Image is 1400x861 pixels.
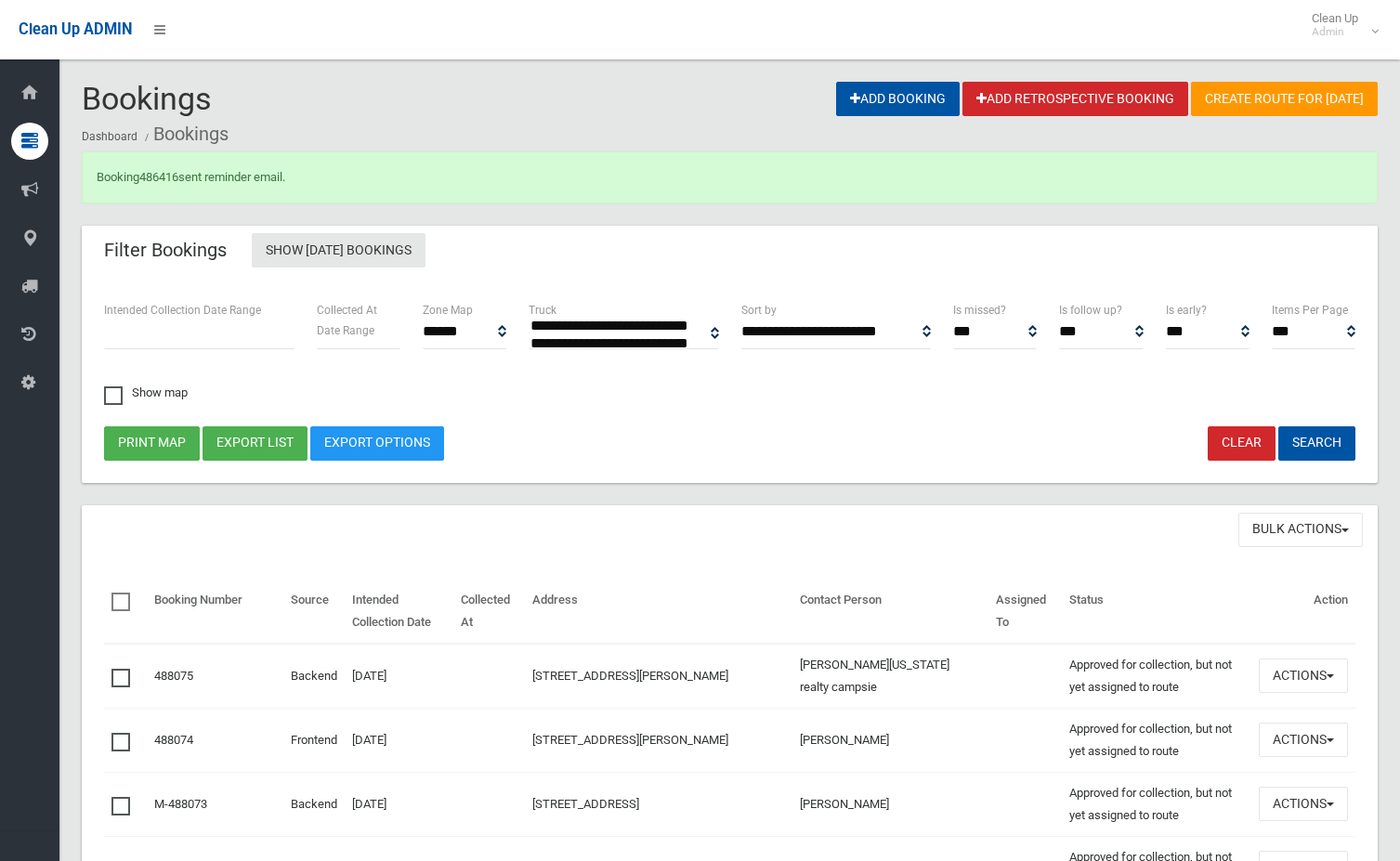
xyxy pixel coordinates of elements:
[283,708,345,772] td: Frontend
[82,151,1378,203] div: Booking sent reminder email.
[1191,82,1378,116] a: Create route for [DATE]
[1238,513,1363,547] button: Bulk Actions
[345,580,453,644] th: Intended Collection Date
[532,669,728,683] a: [STREET_ADDRESS][PERSON_NAME]
[792,708,988,772] td: [PERSON_NAME]
[792,772,988,836] td: [PERSON_NAME]
[962,82,1188,116] a: Add Retrospective Booking
[532,733,728,747] a: [STREET_ADDRESS][PERSON_NAME]
[1251,580,1355,644] th: Action
[154,797,207,811] a: M-488073
[139,170,178,184] a: 486416
[529,300,556,320] label: Truck
[82,130,137,143] a: Dashboard
[1208,426,1276,461] a: Clear
[1062,708,1251,772] td: Approved for collection, but not yet assigned to route
[345,708,453,772] td: [DATE]
[82,80,212,117] span: Bookings
[1312,25,1358,39] small: Admin
[1278,426,1355,461] button: Search
[154,669,193,683] a: 488075
[1259,723,1348,757] button: Actions
[345,644,453,709] td: [DATE]
[203,426,307,461] button: Export list
[1259,659,1348,693] button: Actions
[154,733,193,747] a: 488074
[19,20,132,38] span: Clean Up ADMIN
[453,580,526,644] th: Collected At
[310,426,444,461] a: Export Options
[283,580,345,644] th: Source
[82,232,249,268] header: Filter Bookings
[1302,11,1377,39] span: Clean Up
[104,426,200,461] button: Print map
[140,117,229,151] li: Bookings
[525,580,792,644] th: Address
[1259,787,1348,821] button: Actions
[252,233,425,267] a: Show [DATE] Bookings
[345,772,453,836] td: [DATE]
[1062,580,1251,644] th: Status
[1062,772,1251,836] td: Approved for collection, but not yet assigned to route
[147,580,283,644] th: Booking Number
[532,797,639,811] a: [STREET_ADDRESS]
[283,772,345,836] td: Backend
[792,580,988,644] th: Contact Person
[988,580,1062,644] th: Assigned To
[1062,644,1251,709] td: Approved for collection, but not yet assigned to route
[283,644,345,709] td: Backend
[836,82,960,116] a: Add Booking
[104,386,188,398] span: Show map
[792,644,988,709] td: [PERSON_NAME][US_STATE] realty campsie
